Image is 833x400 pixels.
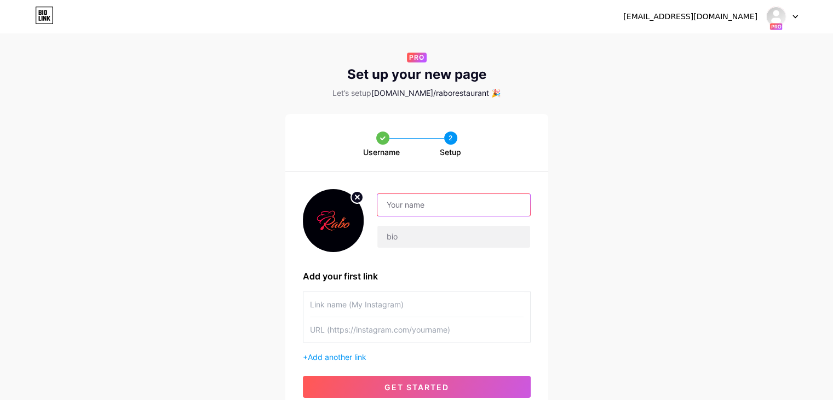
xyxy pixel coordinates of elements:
[303,376,531,398] button: get started
[371,88,501,98] span: [DOMAIN_NAME]/raborestaurant 🎉
[303,270,531,283] div: Add your first link
[303,351,531,363] div: +
[303,189,364,252] img: profile pic
[444,132,457,145] div: 2
[766,6,786,27] img: jushair poduvath
[384,382,449,392] span: get started
[310,292,524,317] input: Link name (My Instagram)
[377,194,530,216] input: Your name
[308,352,366,362] span: Add another link
[377,226,530,248] input: bio
[310,317,524,342] input: URL (https://instagram.com/yourname)
[363,147,400,158] span: Username
[440,147,461,158] span: Setup
[623,11,757,22] div: [EMAIL_ADDRESS][DOMAIN_NAME]
[409,53,424,62] span: PRO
